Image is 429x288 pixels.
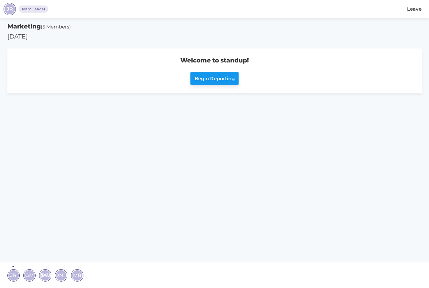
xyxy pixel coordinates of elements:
h5: Welcome to standup! [15,56,414,65]
h5: Marketing [7,22,422,31]
span: Begin Reporting [195,75,235,83]
span: [PERSON_NAME] [40,271,82,279]
span: JR [10,271,16,279]
button: Begin Reporting [190,72,239,85]
span: MB [73,271,81,279]
span: (5 Members) [41,24,71,30]
span: JR [7,6,13,13]
p: [DATE] [7,32,422,41]
span: Team Leader [21,6,46,12]
span: Leave [407,6,422,13]
button: Leave [403,3,425,16]
span: GM [25,271,34,279]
